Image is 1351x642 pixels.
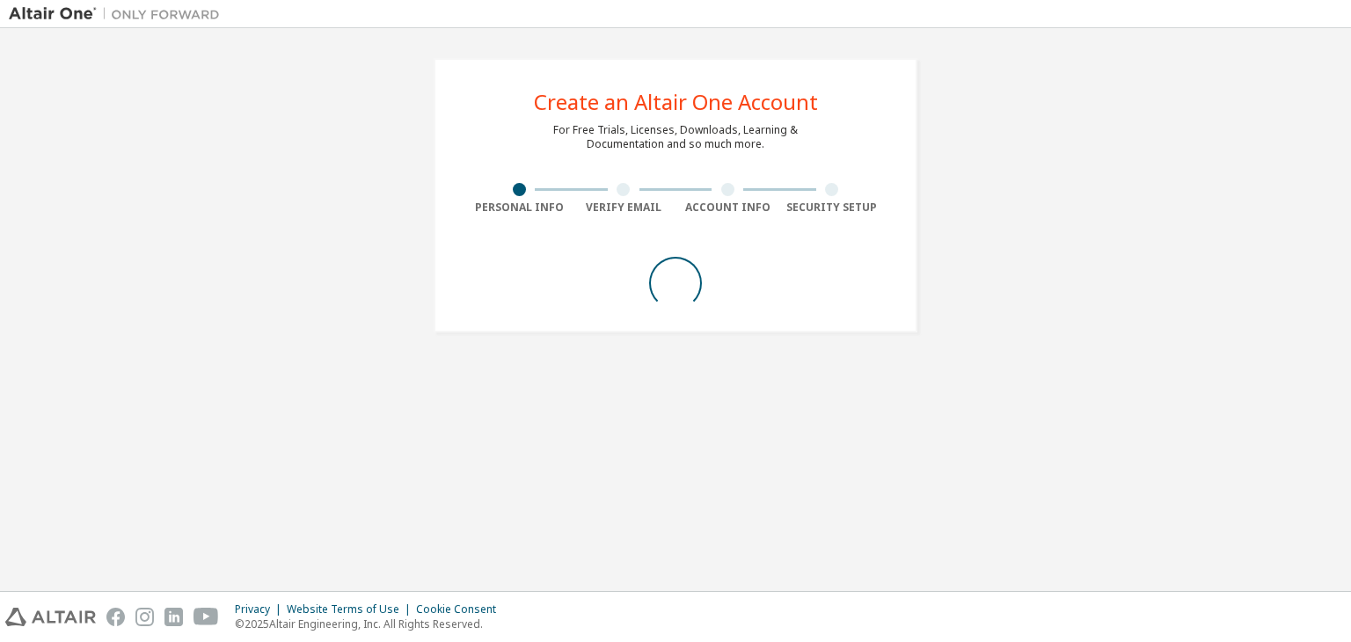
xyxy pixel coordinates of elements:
div: Cookie Consent [416,602,507,616]
img: instagram.svg [135,608,154,626]
div: Create an Altair One Account [534,91,818,113]
img: Altair One [9,5,229,23]
img: facebook.svg [106,608,125,626]
div: Account Info [675,201,780,215]
div: Verify Email [572,201,676,215]
img: youtube.svg [194,608,219,626]
img: linkedin.svg [164,608,183,626]
div: For Free Trials, Licenses, Downloads, Learning & Documentation and so much more. [553,123,798,151]
p: © 2025 Altair Engineering, Inc. All Rights Reserved. [235,616,507,631]
div: Privacy [235,602,287,616]
div: Security Setup [780,201,885,215]
div: Website Terms of Use [287,602,416,616]
div: Personal Info [467,201,572,215]
img: altair_logo.svg [5,608,96,626]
